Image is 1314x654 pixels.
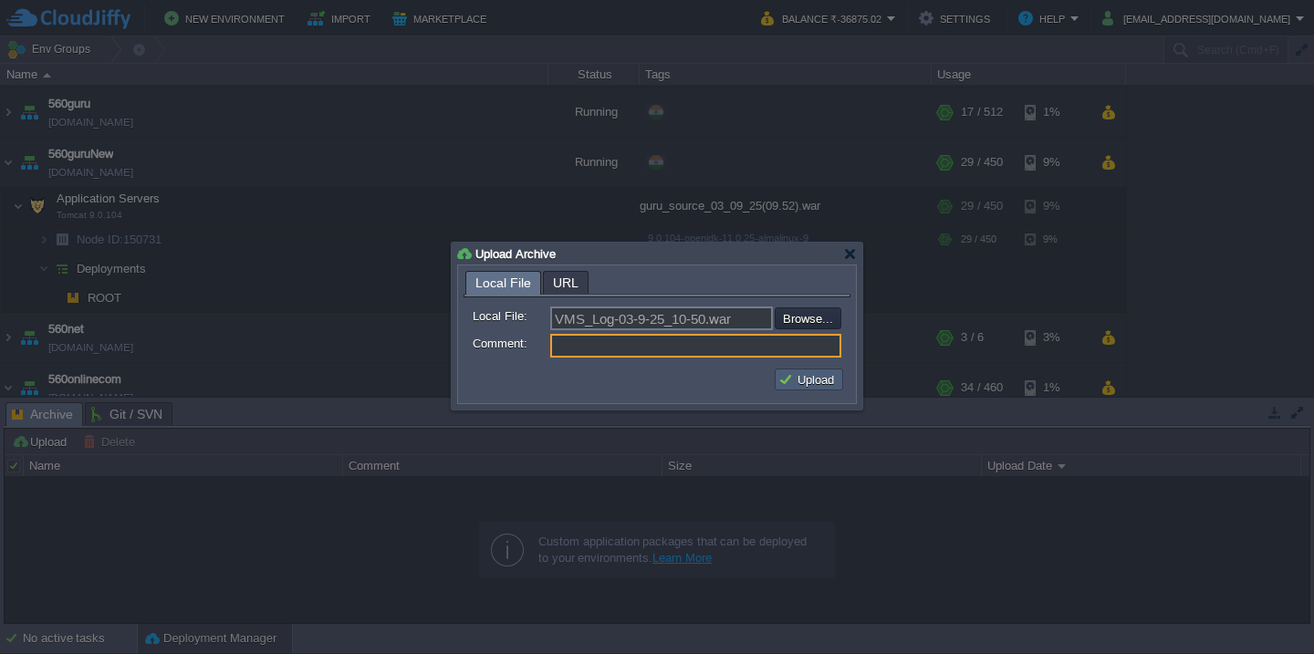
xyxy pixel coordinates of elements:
label: Local File: [473,306,548,326]
span: URL [553,272,579,294]
span: Upload Archive [475,247,556,261]
span: Local File [475,272,531,295]
label: Comment: [473,334,548,353]
button: Upload [778,371,839,388]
